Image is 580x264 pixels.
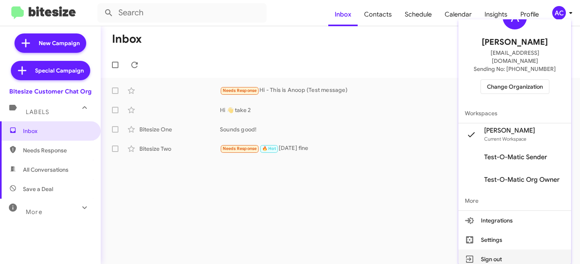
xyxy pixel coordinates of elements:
span: Test-O-Matic Sender [484,153,547,161]
span: Change Organization [487,80,543,94]
span: [PERSON_NAME] [484,127,535,135]
button: Integrations [458,211,571,230]
span: Sending No: [PHONE_NUMBER] [474,65,556,73]
span: Test-O-Matic Org Owner [484,176,559,184]
span: Workspaces [458,104,571,123]
span: Current Workspace [484,136,526,142]
button: Settings [458,230,571,249]
button: Change Organization [481,79,549,94]
span: [PERSON_NAME] [482,36,548,49]
span: More [458,191,571,210]
span: [EMAIL_ADDRESS][DOMAIN_NAME] [468,49,561,65]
